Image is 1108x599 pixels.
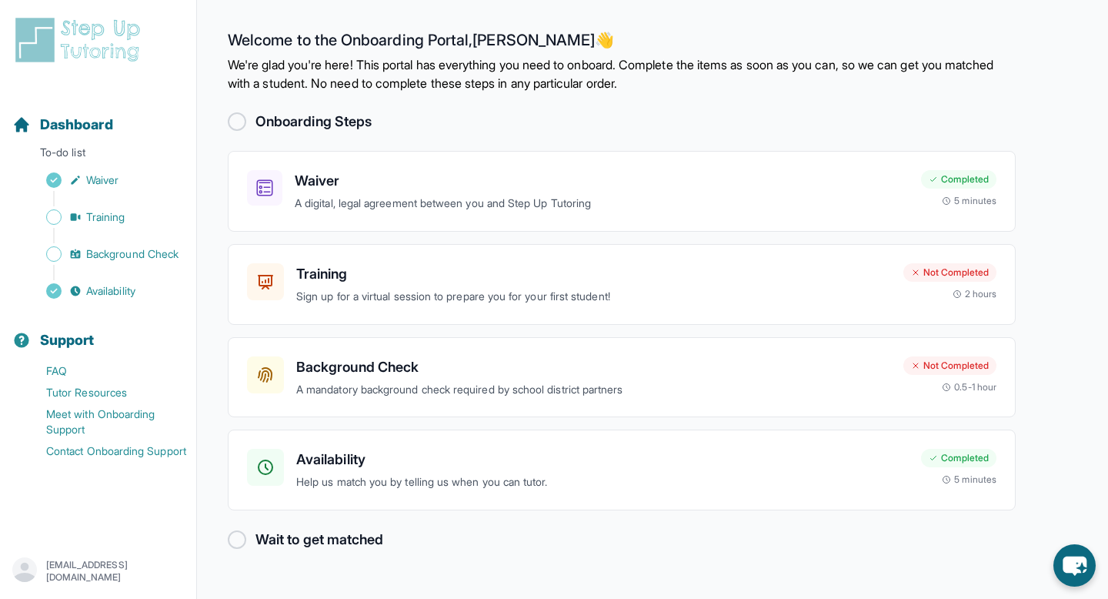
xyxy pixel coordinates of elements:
[6,305,190,357] button: Support
[296,449,909,470] h3: Availability
[942,381,996,393] div: 0.5-1 hour
[6,145,190,166] p: To-do list
[296,288,891,306] p: Sign up for a virtual session to prepare you for your first student!
[12,557,184,585] button: [EMAIL_ADDRESS][DOMAIN_NAME]
[46,559,184,584] p: [EMAIL_ADDRESS][DOMAIN_NAME]
[228,31,1016,55] h2: Welcome to the Onboarding Portal, [PERSON_NAME] 👋
[295,170,909,192] h3: Waiver
[12,15,149,65] img: logo
[296,356,891,378] h3: Background Check
[40,114,113,136] span: Dashboard
[12,382,196,403] a: Tutor Resources
[86,246,179,262] span: Background Check
[12,360,196,382] a: FAQ
[12,440,196,462] a: Contact Onboarding Support
[12,403,196,440] a: Meet with Onboarding Support
[6,89,190,142] button: Dashboard
[228,337,1016,418] a: Background CheckA mandatory background check required by school district partnersNot Completed0.5...
[296,474,909,491] p: Help us match you by telling us when you can tutor.
[86,283,135,299] span: Availability
[921,170,996,189] div: Completed
[228,430,1016,510] a: AvailabilityHelp us match you by telling us when you can tutor.Completed5 minutes
[903,356,996,375] div: Not Completed
[295,195,909,212] p: A digital, legal agreement between you and Step Up Tutoring
[12,169,196,191] a: Waiver
[255,529,383,550] h2: Wait to get matched
[86,172,118,188] span: Waiver
[296,263,891,285] h3: Training
[40,330,95,351] span: Support
[255,111,372,132] h2: Onboarding Steps
[86,209,125,225] span: Training
[228,244,1016,325] a: TrainingSign up for a virtual session to prepare you for your first student!Not Completed2 hours
[12,280,196,302] a: Availability
[12,206,196,228] a: Training
[296,381,891,399] p: A mandatory background check required by school district partners
[903,263,996,282] div: Not Completed
[953,288,997,300] div: 2 hours
[942,195,996,207] div: 5 minutes
[228,151,1016,232] a: WaiverA digital, legal agreement between you and Step Up TutoringCompleted5 minutes
[1053,544,1096,587] button: chat-button
[921,449,996,467] div: Completed
[12,243,196,265] a: Background Check
[942,474,996,486] div: 5 minutes
[12,114,113,136] a: Dashboard
[228,55,1016,92] p: We're glad you're here! This portal has everything you need to onboard. Complete the items as soo...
